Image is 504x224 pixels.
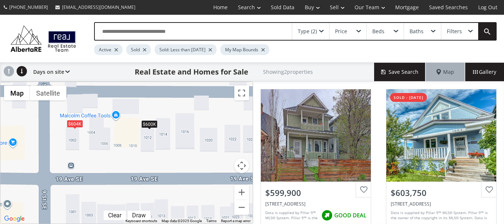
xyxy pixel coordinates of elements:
div: Filters [447,29,462,34]
div: Sold [126,44,151,55]
div: Clear [106,212,123,219]
div: Type (2) [298,29,317,34]
span: Gallery [473,68,496,76]
button: Toggle fullscreen view [234,86,249,100]
button: Zoom out [234,200,249,215]
button: Zoom in [234,185,249,200]
div: $600K [141,120,158,128]
h2: Showing 2 properties [263,69,313,75]
img: Google [2,214,27,224]
div: My Map Bounds [220,44,269,55]
div: Price [335,29,347,34]
div: Draw [130,212,148,219]
div: Beds [372,29,384,34]
a: Open this area in Google Maps (opens a new window) [2,214,27,224]
button: Save Search [374,63,426,81]
div: Data is supplied by Pillar 9™ MLS® System. Pillar 9™ is the owner of the copyright in its MLS® Sy... [265,210,318,221]
div: Data is supplied by Pillar 9™ MLS® System. Pillar 9™ is the owner of the copyright in its MLS® Sy... [391,210,490,221]
div: Gallery [465,63,504,81]
div: Active [94,44,122,55]
img: Logo [7,24,79,54]
h1: Real Estate and Homes for Sale [135,67,248,77]
button: Show satellite imagery [30,86,66,100]
div: Click to clear. [104,212,126,219]
div: $603,750 [391,187,492,199]
div: Baths [410,29,424,34]
div: $599,900 [265,187,366,199]
div: Days on site [30,63,70,81]
span: [PHONE_NUMBER] [9,4,48,10]
a: Terms [206,219,217,223]
button: Show street map [4,86,30,100]
div: 1002 19 Avenue SE, Calgary, AB T2G 1M2 [391,201,492,207]
button: Keyboard shortcuts [125,218,157,224]
span: Map data ©2025 Google [162,219,202,223]
img: rating icon [320,208,334,223]
div: Click to draw. [128,212,150,219]
div: Sold: Less than [DATE] [155,44,217,55]
a: Report a map error [221,219,251,223]
div: 1012 19 Avenue SE, Calgary, AB T2G 1M2 [265,201,366,207]
span: GOOD DEAL [334,211,366,219]
button: Map camera controls [234,158,249,173]
a: [EMAIL_ADDRESS][DOMAIN_NAME] [52,0,139,14]
span: Map [436,68,454,76]
span: [EMAIL_ADDRESS][DOMAIN_NAME] [62,4,135,10]
div: Map [426,63,465,81]
div: $604K [67,120,83,128]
